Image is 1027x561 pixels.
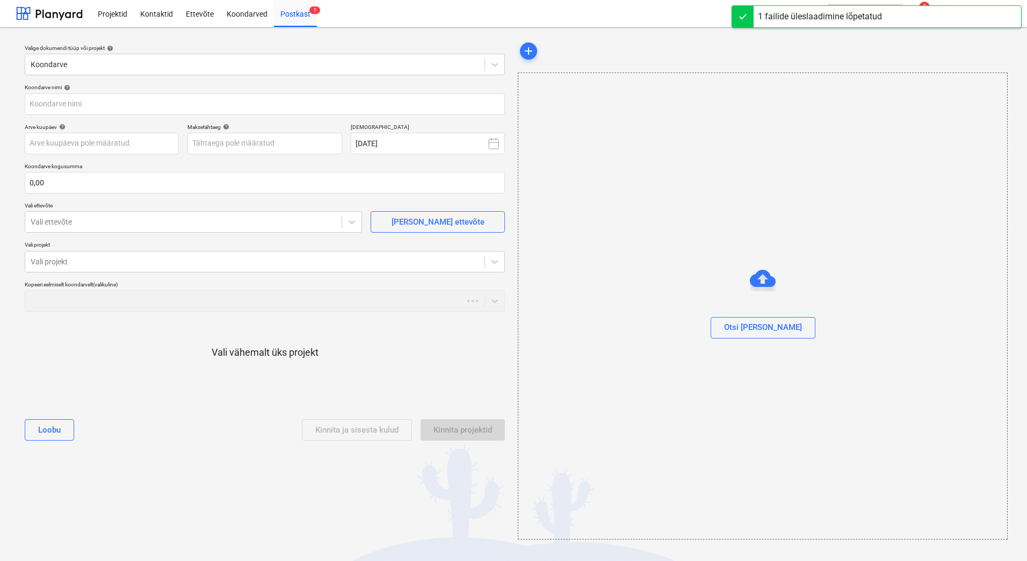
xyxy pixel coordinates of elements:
[221,124,229,130] span: help
[212,346,319,359] p: Vali vähemalt üks projekt
[25,93,505,115] input: Koondarve nimi
[25,84,505,91] div: Koondarve nimi
[724,320,802,334] div: Otsi [PERSON_NAME]
[25,124,179,131] div: Arve kuupäev
[973,509,1027,561] iframe: Chat Widget
[25,419,74,441] button: Loobu
[351,133,505,154] button: [DATE]
[25,202,362,211] p: Vali ettevõte
[25,241,505,250] p: Vali projekt
[105,45,113,52] span: help
[25,172,505,193] input: Koondarve kogusumma
[25,133,179,154] input: Arve kuupäeva pole määratud.
[351,124,505,133] p: [DEMOGRAPHIC_DATA]
[711,317,815,339] button: Otsi [PERSON_NAME]
[38,423,61,437] div: Loobu
[57,124,66,130] span: help
[25,45,505,52] div: Valige dokumendi tüüp või projekt
[371,211,505,233] button: [PERSON_NAME] ettevõte
[62,84,70,91] span: help
[758,10,882,23] div: 1 failide üleslaadimine lõpetatud
[522,45,535,57] span: add
[25,163,505,172] p: Koondarve kogusumma
[309,6,320,14] span: 1
[187,124,342,131] div: Maksetähtaeg
[187,133,342,154] input: Tähtaega pole määratud
[518,73,1008,540] div: Otsi [PERSON_NAME]
[25,281,505,288] div: Kopeeri eelmiselt koondarvelt (valikuline)
[392,215,484,229] div: [PERSON_NAME] ettevõte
